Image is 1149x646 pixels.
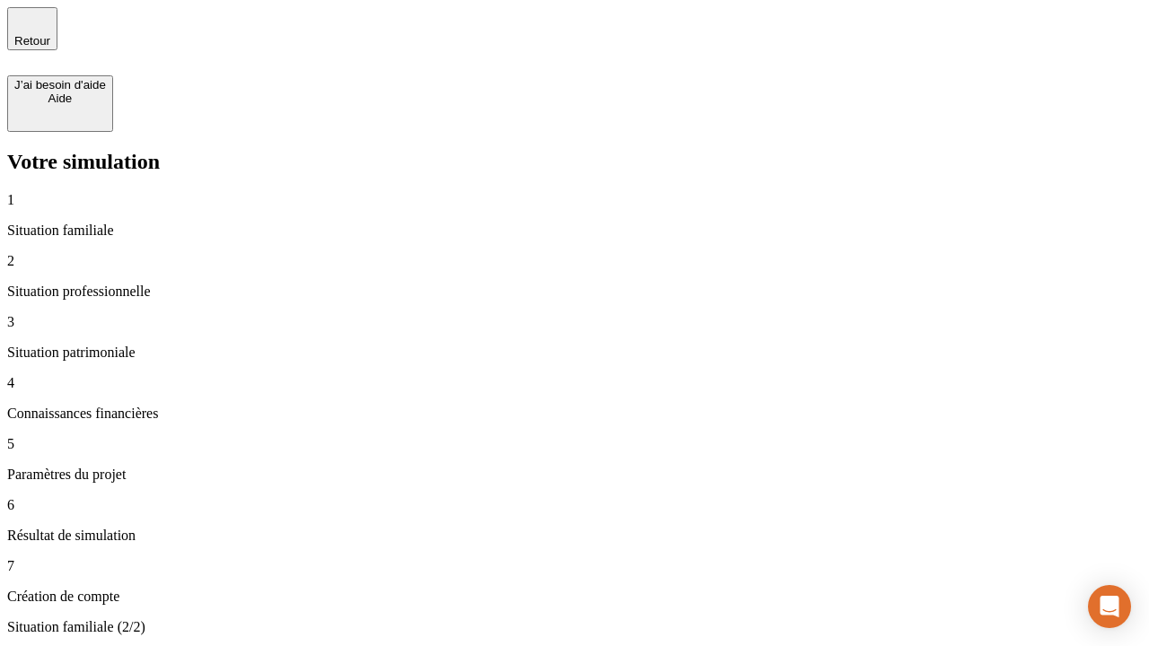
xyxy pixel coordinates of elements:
[1088,585,1131,628] div: Open Intercom Messenger
[7,150,1142,174] h2: Votre simulation
[7,619,1142,635] p: Situation familiale (2/2)
[7,75,113,132] button: J’ai besoin d'aideAide
[7,253,1142,269] p: 2
[7,436,1142,452] p: 5
[7,406,1142,422] p: Connaissances financières
[7,589,1142,605] p: Création de compte
[14,78,106,92] div: J’ai besoin d'aide
[14,92,106,105] div: Aide
[7,284,1142,300] p: Situation professionnelle
[7,7,57,50] button: Retour
[7,375,1142,391] p: 4
[7,497,1142,513] p: 6
[7,558,1142,574] p: 7
[14,34,50,48] span: Retour
[7,528,1142,544] p: Résultat de simulation
[7,467,1142,483] p: Paramètres du projet
[7,314,1142,330] p: 3
[7,223,1142,239] p: Situation familiale
[7,192,1142,208] p: 1
[7,345,1142,361] p: Situation patrimoniale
